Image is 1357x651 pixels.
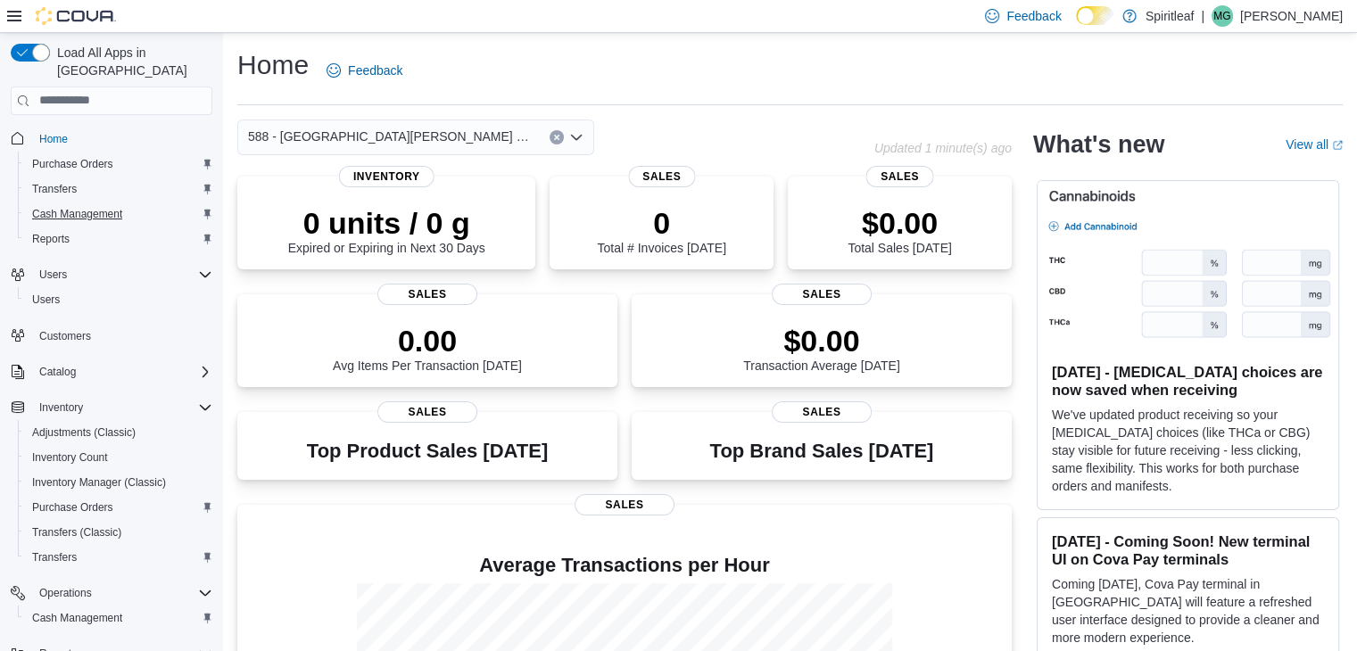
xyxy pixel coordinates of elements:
[18,495,219,520] button: Purchase Orders
[25,472,173,493] a: Inventory Manager (Classic)
[50,44,212,79] span: Load All Apps in [GEOGRAPHIC_DATA]
[32,361,212,383] span: Catalog
[1332,140,1343,151] svg: External link
[4,359,219,384] button: Catalog
[18,152,219,177] button: Purchase Orders
[377,284,477,305] span: Sales
[25,203,212,225] span: Cash Management
[25,178,84,200] a: Transfers
[25,472,212,493] span: Inventory Manager (Classic)
[4,262,219,287] button: Users
[32,128,212,150] span: Home
[252,555,997,576] h4: Average Transactions per Hour
[25,447,115,468] a: Inventory Count
[32,500,113,515] span: Purchase Orders
[1052,575,1324,647] p: Coming [DATE], Cova Pay terminal in [GEOGRAPHIC_DATA] will feature a refreshed user interface des...
[18,227,219,251] button: Reports
[32,264,74,285] button: Users
[32,582,212,604] span: Operations
[288,205,485,255] div: Expired or Expiring in Next 30 Days
[39,365,76,379] span: Catalog
[25,607,212,629] span: Cash Management
[32,550,77,564] span: Transfers
[1213,5,1230,27] span: MG
[874,141,1012,155] p: Updated 1 minute(s) ago
[39,400,83,415] span: Inventory
[32,397,212,418] span: Inventory
[1146,5,1194,27] p: Spiritleaf
[25,607,129,629] a: Cash Management
[743,323,900,358] p: $0.00
[772,401,872,423] span: Sales
[319,53,410,88] a: Feedback
[18,420,219,445] button: Adjustments (Classic)
[39,329,91,343] span: Customers
[32,325,98,347] a: Customers
[25,497,212,518] span: Purchase Orders
[36,7,116,25] img: Cova
[1033,130,1164,159] h2: What's new
[1076,25,1077,26] span: Dark Mode
[1076,6,1113,25] input: Dark Mode
[339,166,434,187] span: Inventory
[248,126,532,147] span: 588 - [GEOGRAPHIC_DATA][PERSON_NAME] ([GEOGRAPHIC_DATA])
[237,47,309,83] h1: Home
[32,397,90,418] button: Inventory
[1052,532,1324,568] h3: [DATE] - Coming Soon! New terminal UI on Cova Pay terminals
[743,323,900,373] div: Transaction Average [DATE]
[18,520,219,545] button: Transfers (Classic)
[25,153,120,175] a: Purchase Orders
[18,287,219,312] button: Users
[32,450,108,465] span: Inventory Count
[1052,406,1324,495] p: We've updated product receiving so your [MEDICAL_DATA] choices (like THCa or CBG) stay visible fo...
[848,205,951,241] p: $0.00
[18,177,219,202] button: Transfers
[348,62,402,79] span: Feedback
[32,128,75,150] a: Home
[32,611,122,625] span: Cash Management
[1006,7,1061,25] span: Feedback
[32,582,99,604] button: Operations
[32,475,166,490] span: Inventory Manager (Classic)
[32,157,113,171] span: Purchase Orders
[25,547,212,568] span: Transfers
[32,525,121,540] span: Transfers (Classic)
[32,361,83,383] button: Catalog
[307,441,548,462] h3: Top Product Sales [DATE]
[25,289,67,310] a: Users
[25,547,84,568] a: Transfers
[32,207,122,221] span: Cash Management
[18,202,219,227] button: Cash Management
[4,581,219,606] button: Operations
[710,441,934,462] h3: Top Brand Sales [DATE]
[39,132,68,146] span: Home
[4,323,219,349] button: Customers
[25,522,128,543] a: Transfers (Classic)
[569,130,583,144] button: Open list of options
[333,323,522,373] div: Avg Items Per Transaction [DATE]
[25,228,212,250] span: Reports
[32,232,70,246] span: Reports
[25,447,212,468] span: Inventory Count
[25,497,120,518] a: Purchase Orders
[628,166,695,187] span: Sales
[333,323,522,358] p: 0.00
[1240,5,1343,27] p: [PERSON_NAME]
[377,401,477,423] span: Sales
[550,130,564,144] button: Clear input
[18,470,219,495] button: Inventory Manager (Classic)
[25,153,212,175] span: Purchase Orders
[848,205,951,255] div: Total Sales [DATE]
[1212,5,1233,27] div: Michelle G
[772,284,872,305] span: Sales
[25,422,212,443] span: Adjustments (Classic)
[575,494,674,515] span: Sales
[39,586,92,600] span: Operations
[18,445,219,470] button: Inventory Count
[866,166,933,187] span: Sales
[25,228,77,250] a: Reports
[32,325,212,347] span: Customers
[288,205,485,241] p: 0 units / 0 g
[1052,363,1324,399] h3: [DATE] - [MEDICAL_DATA] choices are now saved when receiving
[4,395,219,420] button: Inventory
